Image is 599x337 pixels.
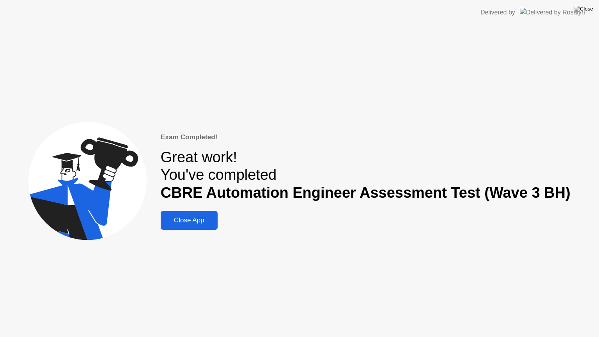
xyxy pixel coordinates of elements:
button: Close App [161,211,218,230]
img: Delivered by Rosalyn [520,8,585,17]
div: Close App [163,216,215,224]
b: CBRE Automation Engineer Assessment Test (Wave 3 BH) [161,184,571,201]
div: Delivered by [480,8,515,17]
div: Great work! You've completed [161,149,571,202]
div: Exam Completed! [161,132,571,142]
img: Close [574,6,593,12]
